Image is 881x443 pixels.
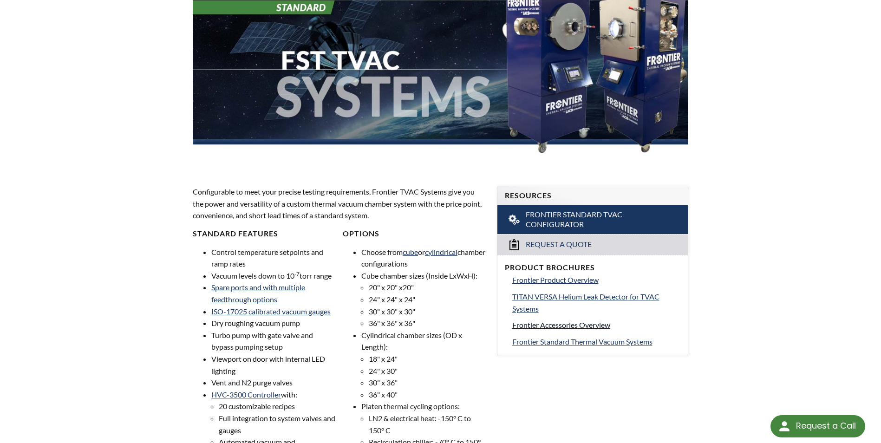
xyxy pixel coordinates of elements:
[211,307,331,316] a: ISO-17025 calibrated vacuum gauges
[211,353,336,377] li: Viewport on door with internal LED lighting
[505,191,680,201] h4: Resources
[211,329,336,353] li: Turbo pump with gate valve and bypass pumping setup
[512,291,680,314] a: TITAN VERSA Helium Leak Detector for TVAC Systems
[369,293,486,306] li: 24" x 24" x 24"
[369,365,486,377] li: 24" x 30"
[512,274,680,286] a: Frontier Product Overview
[512,292,659,313] span: TITAN VERSA Helium Leak Detector for TVAC Systems
[403,248,418,256] a: cube
[369,306,486,318] li: 30" x 30" x 30"
[497,205,688,234] a: Frontier Standard TVAC Configurator
[369,353,486,365] li: 18" x 24"
[211,317,336,329] li: Dry roughing vacuum pump
[369,389,486,401] li: 36" x 40"
[777,419,792,434] img: round button
[369,377,486,389] li: 30" x 36"
[219,412,336,436] li: Full integration to system valves and gauges
[770,415,865,437] div: Request a Call
[211,246,336,270] li: Control temperature setpoints and ramp rates
[796,415,856,436] div: Request a Call
[211,270,336,282] li: Vacuum levels down to 10 torr range
[343,229,486,239] h4: Options
[526,240,592,249] span: Request a Quote
[294,270,300,277] sup: -7
[369,412,486,436] li: LN2 & electrical heat: -150° C to 150° C
[512,337,653,346] span: Frontier Standard Thermal Vacuum Systems
[193,229,336,239] h4: Standard Features
[211,390,281,399] a: HVC-3500 Controller
[211,283,305,304] a: Spare ports and with multiple feedthrough options
[512,336,680,348] a: Frontier Standard Thermal Vacuum Systems
[211,377,336,389] li: Vent and N2 purge valves
[512,275,599,284] span: Frontier Product Overview
[512,320,610,329] span: Frontier Accessories Overview
[361,246,486,270] li: Choose from or chamber configurations
[361,270,486,329] li: Cube chamber sizes (Inside LxWxH):
[361,329,486,401] li: Cylindrical chamber sizes (OD x Length):
[497,234,688,255] a: Request a Quote
[369,281,486,293] li: 20" x 20" x20"
[193,186,485,221] p: Configurable to meet your precise testing requirements, Frontier TVAC Systems give you the power ...
[526,210,660,229] span: Frontier Standard TVAC Configurator
[512,319,680,331] a: Frontier Accessories Overview
[505,263,680,273] h4: Product Brochures
[369,317,486,329] li: 36" x 36" x 36"
[219,400,336,412] li: 20 customizable recipes
[425,248,457,256] a: cylindrical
